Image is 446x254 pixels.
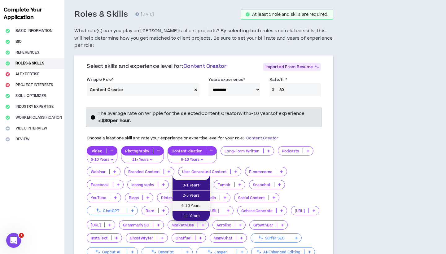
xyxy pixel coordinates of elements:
[263,63,321,71] p: Imported From Resume
[176,213,206,220] span: 11+ Years
[19,233,24,238] span: 1
[176,182,206,189] span: 0-1 Years
[87,169,109,174] p: Webinar
[183,63,226,70] span: Content Creator
[126,236,157,240] p: GhostWryter
[246,135,278,141] span: Content Creator
[91,115,95,120] span: info-circle
[119,223,153,227] p: GrammarlyGO
[157,195,181,200] p: Pinterest
[1,6,63,21] h3: Complete Your Application
[87,135,278,141] span: Choose a least one skill and rate your experience or expertise level for your role:
[74,27,333,49] h5: What role(s) can you play on [PERSON_NAME]'s client projects? By selecting both roles and related...
[168,149,206,153] p: Content Ideation
[249,182,274,187] p: Snapchat
[178,169,230,174] p: User Generated Content
[125,157,160,163] p: 11+ Years
[234,195,269,200] p: Social Content
[6,233,21,248] iframe: Intercom live chat
[221,149,263,153] p: Long-Form Written
[87,223,104,227] p: [URL]
[238,208,276,213] p: Cohere Generate
[87,182,112,187] p: Facebook
[125,169,164,174] p: Branded Content
[213,223,235,227] p: Acrolinx
[172,157,213,163] p: 6-10 Years
[87,236,111,240] p: InstaText
[172,236,195,240] p: Chatfuel
[208,75,245,85] label: Years experience
[87,83,192,96] input: (e.g. User Experience, Visual & UI, Technical PM, etc.)
[246,12,250,16] span: check-circle
[98,110,304,124] span: The average rate on Wripple for the selected Content Creator with 6-10 years of experience is .
[87,149,107,153] p: Video
[74,9,128,20] h3: Roles & Skills
[176,203,206,209] span: 6-10 Years
[87,75,113,85] label: Wripple Role
[269,83,277,96] span: $
[87,195,110,200] p: YouTube
[87,208,127,213] p: ChatGPT
[245,169,276,174] p: E-commerce
[250,223,277,227] p: GrowthBar
[205,208,223,213] p: [URL]
[214,182,234,187] p: Tumblr
[121,149,153,153] p: Photography
[91,157,113,163] p: 6-10 Years
[251,236,291,240] p: Surfer SEO
[142,208,158,213] p: Bard
[291,208,308,213] p: [URL]
[252,12,329,17] div: At least 1 role and skills are required.
[125,195,143,200] p: Blogs
[210,236,236,240] p: ManyChat
[269,75,287,85] label: Rate/hr
[278,149,303,153] p: Podcasts
[121,152,164,164] button: 11+ Years
[276,83,321,96] input: Ex. $75
[176,192,206,199] span: 2-5 Years
[87,152,117,164] button: 6-10 Years
[128,182,158,187] p: Iconography
[102,117,130,124] strong: $ 80 per hour
[168,152,217,164] button: 6-10 Years
[135,11,154,18] p: [DATE]
[87,63,226,70] span: Select skills and experience level for:
[168,223,198,227] p: MarketMuse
